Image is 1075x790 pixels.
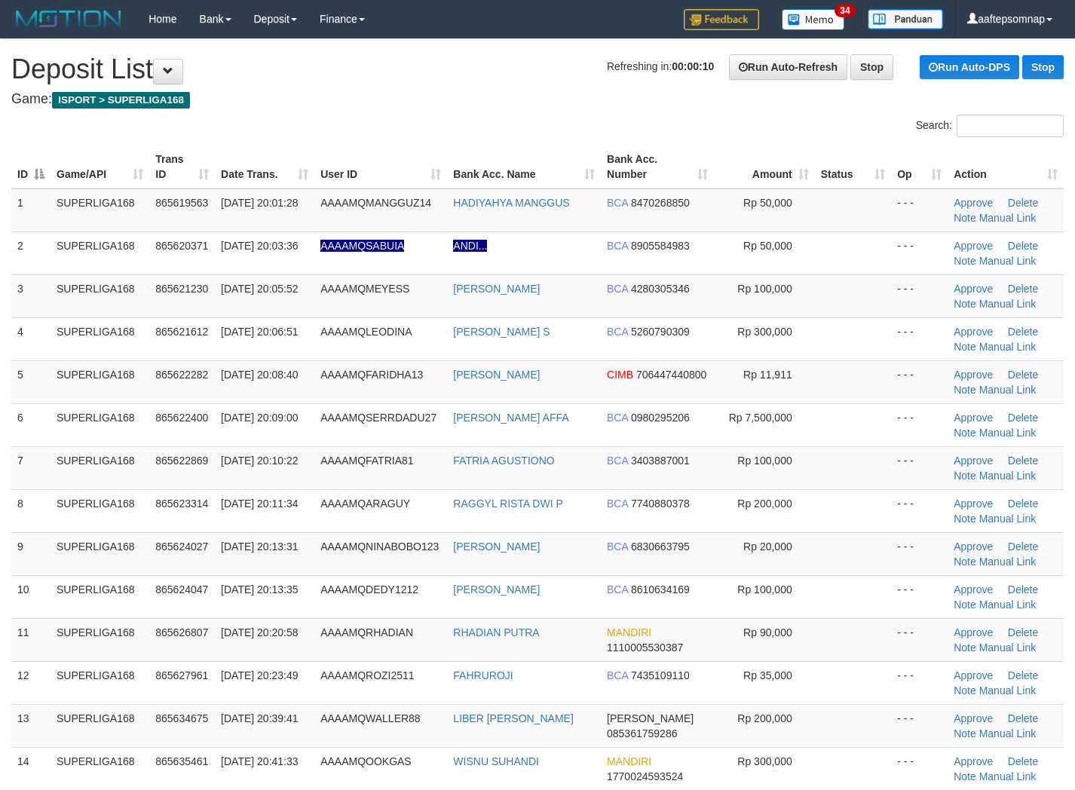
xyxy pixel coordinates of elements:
[51,317,149,360] td: SUPERLIGA168
[11,661,51,704] td: 12
[957,115,1064,137] input: Search:
[891,489,948,532] td: - - -
[1008,326,1038,338] a: Delete
[320,712,421,724] span: AAAAMQWALLER88
[11,92,1064,107] h4: Game:
[149,145,215,188] th: Trans ID: activate to sort column ascending
[221,240,298,252] span: [DATE] 20:03:36
[155,455,208,467] span: 865622869
[453,455,554,467] a: FATRIA AGUSTIONO
[51,489,149,532] td: SUPERLIGA168
[51,618,149,661] td: SUPERLIGA168
[453,240,487,252] a: ANDI...
[453,626,539,638] a: RHADIAN PUTRA
[155,712,208,724] span: 865634675
[891,532,948,575] td: - - -
[868,9,943,29] img: panduan.png
[743,240,792,252] span: Rp 50,000
[51,532,149,575] td: SUPERLIGA168
[221,197,298,209] span: [DATE] 20:01:28
[954,641,976,654] a: Note
[979,641,1037,654] a: Manual Link
[221,669,298,681] span: [DATE] 20:23:49
[979,341,1037,353] a: Manual Link
[607,498,628,510] span: BCA
[155,669,208,681] span: 865627961
[11,231,51,274] td: 2
[954,727,976,739] a: Note
[1008,240,1038,252] a: Delete
[607,455,628,467] span: BCA
[954,369,993,381] a: Approve
[954,684,976,697] a: Note
[737,326,792,338] span: Rp 300,000
[954,412,993,424] a: Approve
[1008,498,1038,510] a: Delete
[607,626,651,638] span: MANDIRI
[320,240,404,252] span: Nama rekening ada tanda titik/strip, harap diedit
[1008,283,1038,295] a: Delete
[155,498,208,510] span: 865623314
[979,427,1037,439] a: Manual Link
[453,712,574,724] a: LIBER [PERSON_NAME]
[979,684,1037,697] a: Manual Link
[11,575,51,618] td: 10
[743,369,792,381] span: Rp 11,911
[607,727,677,739] span: Copy 085361759286 to clipboard
[1008,369,1038,381] a: Delete
[320,455,413,467] span: AAAAMQFATRIA81
[453,412,568,424] a: [PERSON_NAME] AFFA
[954,298,976,310] a: Note
[1008,583,1038,596] a: Delete
[51,360,149,403] td: SUPERLIGA168
[155,326,208,338] span: 865621612
[607,540,628,553] span: BCA
[948,145,1064,188] th: Action: activate to sort column ascending
[729,412,792,424] span: Rp 7,500,000
[954,770,976,782] a: Note
[453,498,562,510] a: RAGGYL RISTA DWI P
[155,755,208,767] span: 865635461
[11,145,51,188] th: ID: activate to sort column descending
[891,188,948,232] td: - - -
[891,747,948,790] td: - - -
[453,283,540,295] a: [PERSON_NAME]
[954,255,976,267] a: Note
[155,240,208,252] span: 865620371
[954,427,976,439] a: Note
[155,583,208,596] span: 865624047
[631,583,690,596] span: Copy 8610634169 to clipboard
[743,197,792,209] span: Rp 50,000
[631,540,690,553] span: Copy 6830663795 to clipboard
[607,669,628,681] span: BCA
[51,403,149,446] td: SUPERLIGA168
[1008,455,1038,467] a: Delete
[954,755,993,767] a: Approve
[453,755,539,767] a: WISNU SUHANDI
[221,540,298,553] span: [DATE] 20:13:31
[51,575,149,618] td: SUPERLIGA168
[954,240,993,252] a: Approve
[954,540,993,553] a: Approve
[320,540,439,553] span: AAAAMQNINABOBO123
[737,283,792,295] span: Rp 100,000
[891,231,948,274] td: - - -
[979,255,1037,267] a: Manual Link
[453,326,550,338] a: [PERSON_NAME] S
[743,540,792,553] span: Rp 20,000
[954,626,993,638] a: Approve
[954,498,993,510] a: Approve
[11,532,51,575] td: 9
[51,661,149,704] td: SUPERLIGA168
[155,197,208,209] span: 865619563
[954,326,993,338] a: Approve
[11,446,51,489] td: 7
[954,212,976,224] a: Note
[737,755,792,767] span: Rp 300,000
[51,446,149,489] td: SUPERLIGA168
[320,197,431,209] span: AAAAMQMANGGUZ14
[743,669,792,681] span: Rp 35,000
[11,360,51,403] td: 5
[447,145,601,188] th: Bank Acc. Name: activate to sort column ascending
[737,498,792,510] span: Rp 200,000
